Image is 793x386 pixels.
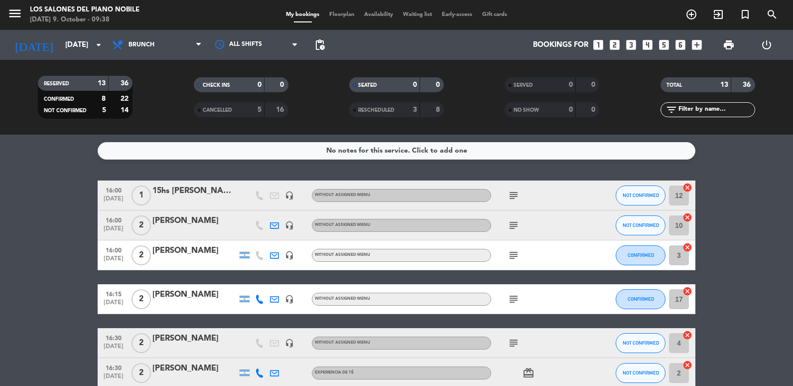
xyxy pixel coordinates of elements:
[508,337,520,349] i: subject
[514,108,539,113] span: NO SHOW
[569,106,573,113] strong: 0
[398,12,437,17] span: Waiting list
[152,214,237,227] div: [PERSON_NAME]
[315,223,370,227] span: Without assigned menu
[436,81,442,88] strong: 0
[665,104,677,116] i: filter_list
[508,190,520,201] i: subject
[623,340,659,346] span: NOT CONFIRMED
[628,252,654,258] span: CONFIRMED
[623,370,659,376] span: NOT CONFIRMED
[682,286,692,296] i: cancel
[315,371,354,375] span: EXPERIENCIA DE TÉ
[748,30,786,60] div: LOG OUT
[152,362,237,375] div: [PERSON_NAME]
[132,289,151,309] span: 2
[132,215,151,235] span: 2
[761,39,773,51] i: power_settings_new
[674,38,687,51] i: looks_6
[628,296,654,302] span: CONFIRMED
[44,108,87,113] span: NOT CONFIRMED
[203,83,230,88] span: CHECK INS
[121,80,131,87] strong: 36
[44,97,74,102] span: CONFIRMED
[591,106,597,113] strong: 0
[285,251,294,260] i: headset_mic
[682,360,692,370] i: cancel
[132,186,151,205] span: 1
[152,185,237,197] div: 15hs [PERSON_NAME]
[690,38,703,51] i: add_box
[101,362,126,373] span: 16:30
[766,8,778,20] i: search
[101,299,126,311] span: [DATE]
[623,222,659,228] span: NOT CONFIRMED
[743,81,753,88] strong: 36
[682,330,692,340] i: cancel
[508,249,520,261] i: subject
[152,288,237,301] div: [PERSON_NAME]
[7,6,22,24] button: menu
[616,245,665,265] button: CONFIRMED
[591,81,597,88] strong: 0
[508,219,520,231] i: subject
[285,295,294,304] i: headset_mic
[608,38,621,51] i: looks_two
[616,215,665,235] button: NOT CONFIRMED
[121,107,131,114] strong: 14
[101,195,126,207] span: [DATE]
[280,81,286,88] strong: 0
[413,106,417,113] strong: 3
[326,145,467,157] div: No notes for this service. Click to add one
[723,39,735,51] span: print
[359,12,398,17] span: Availability
[203,108,232,113] span: CANCELLED
[623,193,659,198] span: NOT CONFIRMED
[7,6,22,21] i: menu
[101,255,126,267] span: [DATE]
[101,184,126,195] span: 16:00
[358,108,395,113] span: RESCHEDULED
[93,39,105,51] i: arrow_drop_down
[315,253,370,257] span: Without assigned menu
[121,95,131,102] strong: 22
[625,38,638,51] i: looks_3
[285,221,294,230] i: headset_mic
[101,214,126,225] span: 16:00
[616,333,665,353] button: NOT CONFIRMED
[616,289,665,309] button: CONFIRMED
[739,8,751,20] i: turned_in_not
[616,363,665,383] button: NOT CONFIRMED
[315,341,370,345] span: Without assigned menu
[102,95,106,102] strong: 8
[30,5,139,15] div: Los Salones del Piano Nobile
[276,106,286,113] strong: 16
[720,81,728,88] strong: 13
[514,83,533,88] span: SERVED
[436,106,442,113] strong: 8
[666,83,682,88] span: TOTAL
[132,245,151,265] span: 2
[641,38,654,51] i: looks_4
[523,367,534,379] i: card_giftcard
[616,186,665,205] button: NOT CONFIRMED
[7,34,60,56] i: [DATE]
[285,339,294,348] i: headset_mic
[315,297,370,301] span: Without assigned menu
[533,41,588,49] span: Bookings for
[712,8,724,20] i: exit_to_app
[98,80,106,87] strong: 13
[569,81,573,88] strong: 0
[677,104,755,115] input: Filter by name...
[101,244,126,255] span: 16:00
[281,12,324,17] span: My bookings
[682,183,692,193] i: cancel
[152,332,237,345] div: [PERSON_NAME]
[437,12,477,17] span: Early-access
[685,8,697,20] i: add_circle_outline
[477,12,512,17] span: Gift cards
[101,225,126,237] span: [DATE]
[30,15,139,25] div: [DATE] 9. October - 09:38
[682,242,692,252] i: cancel
[592,38,605,51] i: looks_one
